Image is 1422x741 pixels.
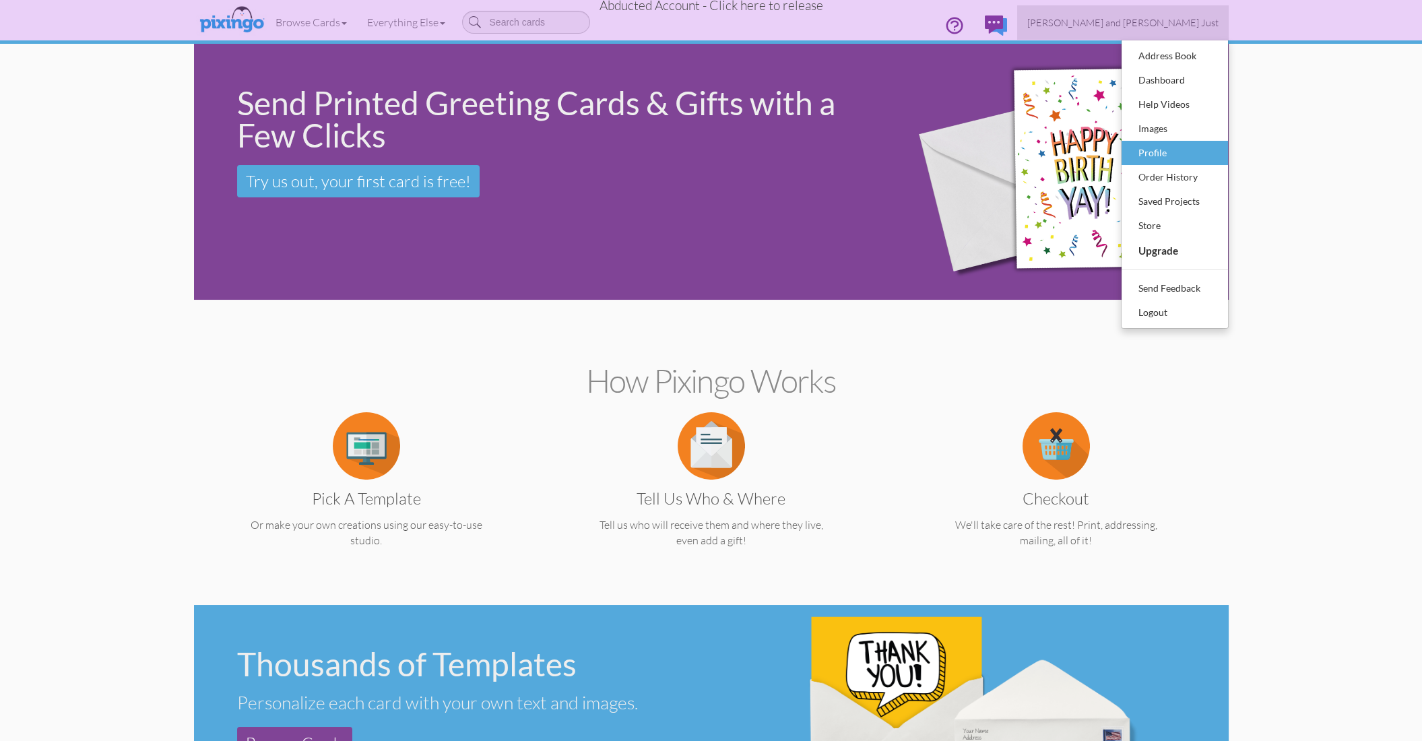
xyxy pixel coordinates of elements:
[910,517,1202,548] p: We'll take care of the rest! Print, addressing, mailing, all of it!
[237,648,701,680] div: Thousands of Templates
[1122,117,1228,141] a: Images
[196,3,267,37] img: pixingo logo
[1135,302,1215,323] div: Logout
[220,438,513,548] a: Pick a Template Or make your own creations using our easy-to-use studio.
[1122,165,1228,189] a: Order History
[1023,412,1090,480] img: item.alt
[1135,70,1215,90] div: Dashboard
[575,490,847,507] h3: Tell us Who & Where
[1135,94,1215,115] div: Help Videos
[565,517,858,548] p: Tell us who will receive them and where they live, even add a gift!
[230,490,503,507] h3: Pick a Template
[1135,167,1215,187] div: Order History
[1135,191,1215,212] div: Saved Projects
[678,412,745,480] img: item.alt
[1122,92,1228,117] a: Help Videos
[1135,278,1215,298] div: Send Feedback
[357,5,455,39] a: Everything Else
[1017,5,1229,40] a: [PERSON_NAME] and [PERSON_NAME] Just
[1122,189,1228,214] a: Saved Projects
[237,165,480,197] a: Try us out, your first card is free!
[1122,68,1228,92] a: Dashboard
[265,5,357,39] a: Browse Cards
[218,363,1205,399] h2: How Pixingo works
[1122,276,1228,300] a: Send Feedback
[910,438,1202,548] a: Checkout We'll take care of the rest! Print, addressing, mailing, all of it!
[895,25,1220,319] img: 942c5090-71ba-4bfc-9a92-ca782dcda692.png
[1122,238,1228,263] a: Upgrade
[1027,17,1219,28] span: [PERSON_NAME] and [PERSON_NAME] Just
[1122,300,1228,325] a: Logout
[1135,240,1215,261] div: Upgrade
[1122,141,1228,165] a: Profile
[220,517,513,548] p: Or make your own creations using our easy-to-use studio.
[1122,44,1228,68] a: Address Book
[985,15,1007,36] img: comments.svg
[237,87,873,152] div: Send Printed Greeting Cards & Gifts with a Few Clicks
[1135,143,1215,163] div: Profile
[1135,119,1215,139] div: Images
[333,412,400,480] img: item.alt
[565,438,858,548] a: Tell us Who & Where Tell us who will receive them and where they live, even add a gift!
[1135,46,1215,66] div: Address Book
[1122,214,1228,238] a: Store
[246,171,471,191] span: Try us out, your first card is free!
[1135,216,1215,236] div: Store
[462,11,590,34] input: Search cards
[237,691,701,713] div: Personalize each card with your own text and images.
[920,490,1192,507] h3: Checkout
